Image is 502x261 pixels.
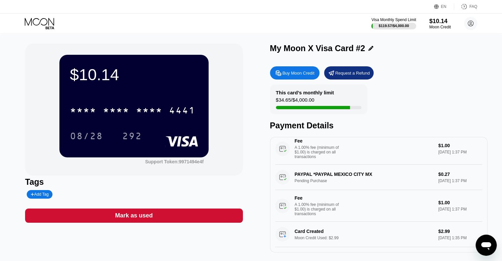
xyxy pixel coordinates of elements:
[438,150,482,154] div: [DATE] 1:37 PM
[117,128,147,144] div: 292
[295,145,344,159] div: A 1.00% fee (minimum of $1.00) is charged on all transactions
[438,207,482,212] div: [DATE] 1:37 PM
[25,209,243,223] div: Mark as used
[434,3,454,10] div: EN
[438,200,482,205] div: $1.00
[441,4,447,9] div: EN
[270,66,319,80] div: Buy Moon Credit
[276,97,315,106] div: $34.65 / $4,000.00
[122,132,142,142] div: 292
[65,128,108,144] div: 08/28
[115,212,153,219] div: Mark as used
[476,235,497,256] iframe: Button to launch messaging window, conversation in progress
[371,17,416,22] div: Visa Monthly Spend Limit
[27,190,52,199] div: Add Tag
[275,190,482,222] div: FeeA 1.00% fee (minimum of $1.00) is charged on all transactions$1.00[DATE] 1:37 PM
[70,65,198,84] div: $10.14
[295,202,344,216] div: A 1.00% fee (minimum of $1.00) is charged on all transactions
[169,106,195,116] div: 4441
[371,17,416,29] div: Visa Monthly Spend Limit$119.57/$4,000.00
[276,90,334,95] div: This card’s monthly limit
[145,159,204,164] div: Support Token: 9971494e4f
[270,121,487,130] div: Payment Details
[275,133,482,165] div: FeeA 1.00% fee (minimum of $1.00) is charged on all transactions$1.00[DATE] 1:37 PM
[379,24,409,28] div: $119.57 / $4,000.00
[429,18,451,29] div: $10.14Moon Credit
[31,192,49,197] div: Add Tag
[283,70,315,76] div: Buy Moon Credit
[270,44,365,53] div: My Moon X Visa Card #2
[469,4,477,9] div: FAQ
[295,138,341,144] div: Fee
[25,177,243,187] div: Tags
[438,143,482,148] div: $1.00
[335,70,370,76] div: Request a Refund
[295,195,341,201] div: Fee
[429,25,451,29] div: Moon Credit
[429,18,451,25] div: $10.14
[324,66,374,80] div: Request a Refund
[70,132,103,142] div: 08/28
[145,159,204,164] div: Support Token:9971494e4f
[454,3,477,10] div: FAQ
